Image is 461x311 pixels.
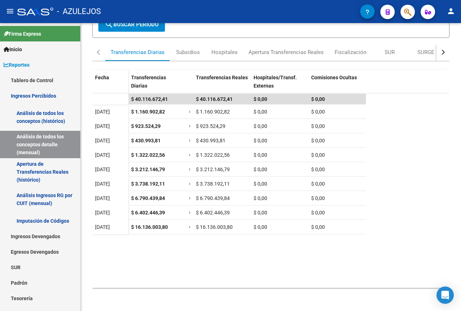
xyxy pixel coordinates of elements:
[417,48,434,56] div: SURGE
[311,181,325,187] span: $ 0,00
[335,48,366,56] div: Fiscalización
[254,181,267,187] span: $ 0,00
[57,4,101,19] span: - AZULEJOS
[128,70,186,100] datatable-header-cell: Transferencias Diarias
[254,123,267,129] span: $ 0,00
[189,152,192,158] span: =
[189,224,192,230] span: =
[308,70,366,100] datatable-header-cell: Comisiones Ocultas
[385,48,395,56] div: SUR
[189,181,192,187] span: =
[189,195,192,201] span: =
[447,7,455,15] mat-icon: person
[95,166,110,172] span: [DATE]
[4,61,30,69] span: Reportes
[131,166,165,172] span: $ 3.212.146,79
[189,109,192,115] span: =
[196,181,230,187] span: $ 3.738.192,11
[131,75,166,89] span: Transferencias Diarias
[196,195,230,201] span: $ 6.790.439,84
[311,152,325,158] span: $ 0,00
[254,210,267,216] span: $ 0,00
[196,75,248,80] span: Transferencias Reales
[189,166,192,172] span: =
[311,195,325,201] span: $ 0,00
[196,166,230,172] span: $ 3.212.146,79
[254,109,267,115] span: $ 0,00
[196,123,225,129] span: $ 923.524,29
[249,48,324,56] div: Apertura Transferencias Reales
[254,224,267,230] span: $ 0,00
[131,96,168,102] span: $ 40.116.672,41
[311,210,325,216] span: $ 0,00
[189,138,192,143] span: =
[4,45,22,53] span: Inicio
[196,96,233,102] span: $ 40.116.672,41
[95,75,109,80] span: Fecha
[254,138,267,143] span: $ 0,00
[311,123,325,129] span: $ 0,00
[92,70,128,100] datatable-header-cell: Fecha
[311,166,325,172] span: $ 0,00
[95,152,110,158] span: [DATE]
[131,181,165,187] span: $ 3.738.192,11
[254,195,267,201] span: $ 0,00
[311,138,325,143] span: $ 0,00
[95,138,110,143] span: [DATE]
[6,7,14,15] mat-icon: menu
[311,75,357,80] span: Comisiones Ocultas
[131,224,168,230] span: $ 16.136.003,80
[131,195,165,201] span: $ 6.790.439,84
[251,70,308,100] datatable-header-cell: Hospitales/Transf. Externas
[196,138,225,143] span: $ 430.993,81
[311,109,325,115] span: $ 0,00
[111,48,165,56] div: Transferencias Diarias
[131,152,165,158] span: $ 1.322.022,56
[254,75,297,89] span: Hospitales/Transf. Externas
[95,195,110,201] span: [DATE]
[4,30,41,38] span: Firma Express
[189,210,192,216] span: =
[196,109,230,115] span: $ 1.160.902,82
[131,123,161,129] span: $ 923.524,29
[131,109,165,115] span: $ 1.160.902,82
[254,166,267,172] span: $ 0,00
[211,48,238,56] div: Hospitales
[95,181,110,187] span: [DATE]
[254,96,267,102] span: $ 0,00
[95,109,110,115] span: [DATE]
[311,96,325,102] span: $ 0,00
[176,48,200,56] div: Subsidios
[254,152,267,158] span: $ 0,00
[105,21,158,28] span: Buscar Período
[189,123,192,129] span: =
[95,123,110,129] span: [DATE]
[311,224,325,230] span: $ 0,00
[196,224,233,230] span: $ 16.136.003,80
[193,70,251,100] datatable-header-cell: Transferencias Reales
[196,210,230,216] span: $ 6.402.446,39
[196,152,230,158] span: $ 1.322.022,56
[95,210,110,216] span: [DATE]
[131,138,161,143] span: $ 430.993,81
[105,20,113,29] mat-icon: search
[95,224,110,230] span: [DATE]
[131,210,165,216] span: $ 6.402.446,39
[437,286,454,304] div: Open Intercom Messenger
[98,17,165,32] button: Buscar Período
